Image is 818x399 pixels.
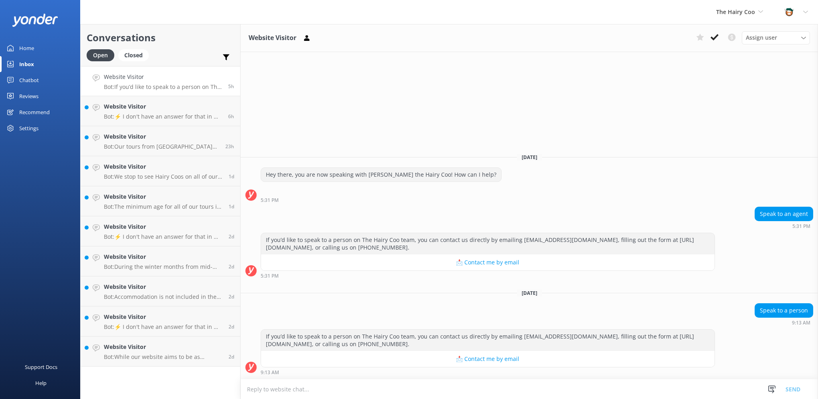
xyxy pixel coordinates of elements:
[104,312,223,321] h4: Website Visitor
[104,263,223,270] p: Bot: During the winter months from mid-November to March, the farmer takes the Hairy Coos away fo...
[261,330,715,351] div: If you’d like to speak to a person on The Hairy Coo team, you can contact us directly by emailing...
[229,293,234,300] span: Oct 10 2025 06:15pm (UTC +01:00) Europe/Dublin
[517,290,542,296] span: [DATE]
[87,30,234,45] h2: Conversations
[81,216,240,246] a: Website VisitorBot:⚡ I don't have an answer for that in my knowledge base. Please try and rephras...
[261,233,715,254] div: If you’d like to speak to a person on The Hairy Coo team, you can contact us directly by emailing...
[104,293,223,300] p: Bot: Accommodation is not included in the price of our tours to the [GEOGRAPHIC_DATA]. For the 3-...
[792,320,810,325] strong: 9:13 AM
[104,83,222,91] p: Bot: If you’d like to speak to a person on The Hairy Coo team, you can contact us directly by ema...
[261,254,715,270] button: 📩 Contact me by email
[229,203,234,210] span: Oct 11 2025 06:08pm (UTC +01:00) Europe/Dublin
[104,343,223,351] h4: Website Visitor
[81,337,240,367] a: Website VisitorBot:While our website aims to be as descriptive as possible regarding what you wil...
[783,6,795,18] img: 457-1738239164.png
[261,198,279,203] strong: 5:31 PM
[19,56,34,72] div: Inbox
[81,126,240,156] a: Website VisitorBot:Our tours from [GEOGRAPHIC_DATA] depart from [STREET_ADDRESS], in front of [GE...
[81,96,240,126] a: Website VisitorBot:⚡ I don't have an answer for that in my knowledge base. Please try and rephras...
[261,273,715,278] div: Oct 12 2025 05:31pm (UTC +01:00) Europe/Dublin
[118,49,149,61] div: Closed
[104,173,223,180] p: Bot: We stop to see Hairy Coos on all of our tours, except for the 1-day tour to [GEOGRAPHIC_DATA...
[742,31,810,44] div: Assign User
[104,282,223,291] h4: Website Visitor
[755,320,813,325] div: Oct 13 2025 09:13am (UTC +01:00) Europe/Dublin
[19,104,50,120] div: Recommend
[81,186,240,216] a: Website VisitorBot:The minimum age for all of our tours is [DEMOGRAPHIC_DATA], and we cannot make...
[229,323,234,330] span: Oct 10 2025 03:25pm (UTC +01:00) Europe/Dublin
[104,192,223,201] h4: Website Visitor
[104,132,219,141] h4: Website Visitor
[104,353,223,361] p: Bot: While our website aims to be as descriptive as possible regarding what you will see on tour,...
[792,224,810,229] strong: 5:31 PM
[81,276,240,306] a: Website VisitorBot:Accommodation is not included in the price of our tours to the [GEOGRAPHIC_DAT...
[35,375,47,391] div: Help
[755,304,813,317] div: Speak to a person
[81,156,240,186] a: Website VisitorBot:We stop to see Hairy Coos on all of our tours, except for the 1-day tour to [G...
[104,162,223,171] h4: Website Visitor
[19,120,38,136] div: Settings
[104,222,223,231] h4: Website Visitor
[19,88,38,104] div: Reviews
[118,50,153,59] a: Closed
[81,246,240,276] a: Website VisitorBot:During the winter months from mid-November to March, the farmer takes the Hair...
[228,113,234,120] span: Oct 13 2025 08:26am (UTC +01:00) Europe/Dublin
[104,102,222,111] h4: Website Visitor
[229,353,234,360] span: Oct 10 2025 03:10pm (UTC +01:00) Europe/Dublin
[228,83,234,90] span: Oct 13 2025 09:13am (UTC +01:00) Europe/Dublin
[716,8,755,16] span: The Hairy Coo
[229,233,234,240] span: Oct 11 2025 02:42pm (UTC +01:00) Europe/Dublin
[755,223,813,229] div: Oct 12 2025 05:31pm (UTC +01:00) Europe/Dublin
[87,49,114,61] div: Open
[261,351,715,367] button: 📩 Contact me by email
[104,73,222,81] h4: Website Visitor
[104,113,222,120] p: Bot: ⚡ I don't have an answer for that in my knowledge base. Please try and rephrase your questio...
[755,207,813,221] div: Speak to an agent
[261,168,501,181] div: Hey there, you are now speaking with [PERSON_NAME] the Hairy Coo! How can I help?
[25,359,57,375] div: Support Docs
[261,197,502,203] div: Oct 12 2025 05:31pm (UTC +01:00) Europe/Dublin
[104,233,223,240] p: Bot: ⚡ I don't have an answer for that in my knowledge base. Please try and rephrase your questio...
[19,40,34,56] div: Home
[517,154,542,161] span: [DATE]
[249,33,296,43] h3: Website Visitor
[81,66,240,96] a: Website VisitorBot:If you’d like to speak to a person on The Hairy Coo team, you can contact us d...
[87,50,118,59] a: Open
[12,14,58,27] img: yonder-white-logo.png
[104,203,223,210] p: Bot: The minimum age for all of our tours is [DEMOGRAPHIC_DATA], and we cannot make any exemption...
[261,274,279,278] strong: 5:31 PM
[261,369,715,375] div: Oct 13 2025 09:13am (UTC +01:00) Europe/Dublin
[746,33,777,42] span: Assign user
[229,263,234,270] span: Oct 11 2025 05:37am (UTC +01:00) Europe/Dublin
[261,370,279,375] strong: 9:13 AM
[104,323,223,330] p: Bot: ⚡ I don't have an answer for that in my knowledge base. Please try and rephrase your questio...
[229,173,234,180] span: Oct 12 2025 10:07am (UTC +01:00) Europe/Dublin
[81,306,240,337] a: Website VisitorBot:⚡ I don't have an answer for that in my knowledge base. Please try and rephras...
[104,143,219,150] p: Bot: Our tours from [GEOGRAPHIC_DATA] depart from [STREET_ADDRESS], in front of [GEOGRAPHIC_DATA]...
[225,143,234,150] span: Oct 12 2025 03:35pm (UTC +01:00) Europe/Dublin
[104,252,223,261] h4: Website Visitor
[19,72,39,88] div: Chatbot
